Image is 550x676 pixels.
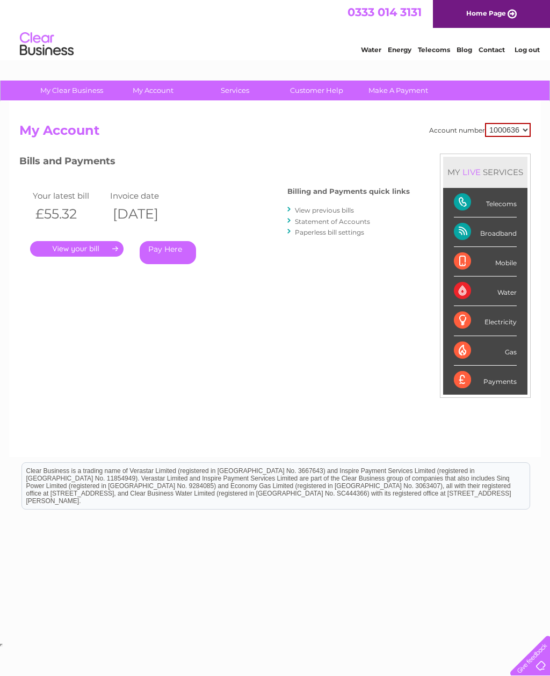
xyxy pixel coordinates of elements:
a: Energy [388,46,411,54]
div: Telecoms [454,188,517,217]
a: Services [191,81,279,100]
div: Water [454,277,517,306]
div: LIVE [460,167,483,177]
div: Payments [454,366,517,395]
h3: Bills and Payments [19,154,410,172]
td: Invoice date [107,188,185,203]
a: Log out [515,46,540,54]
th: [DATE] [107,203,185,225]
div: Broadband [454,217,517,247]
a: 0333 014 3131 [348,5,422,19]
h2: My Account [19,123,531,143]
a: Blog [457,46,472,54]
div: Account number [429,123,531,137]
a: Make A Payment [354,81,443,100]
td: Your latest bill [30,188,107,203]
a: . [30,241,124,257]
a: Pay Here [140,241,196,264]
a: Customer Help [272,81,361,100]
th: £55.32 [30,203,107,225]
a: Telecoms [418,46,450,54]
h4: Billing and Payments quick links [287,187,410,195]
a: My Clear Business [27,81,116,100]
div: MY SERVICES [443,157,527,187]
a: My Account [109,81,198,100]
a: Water [361,46,381,54]
a: View previous bills [295,206,354,214]
div: Mobile [454,247,517,277]
a: Statement of Accounts [295,217,370,226]
img: logo.png [19,28,74,61]
a: Contact [479,46,505,54]
div: Gas [454,336,517,366]
div: Clear Business is a trading name of Verastar Limited (registered in [GEOGRAPHIC_DATA] No. 3667643... [22,6,530,52]
div: Electricity [454,306,517,336]
a: Paperless bill settings [295,228,364,236]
